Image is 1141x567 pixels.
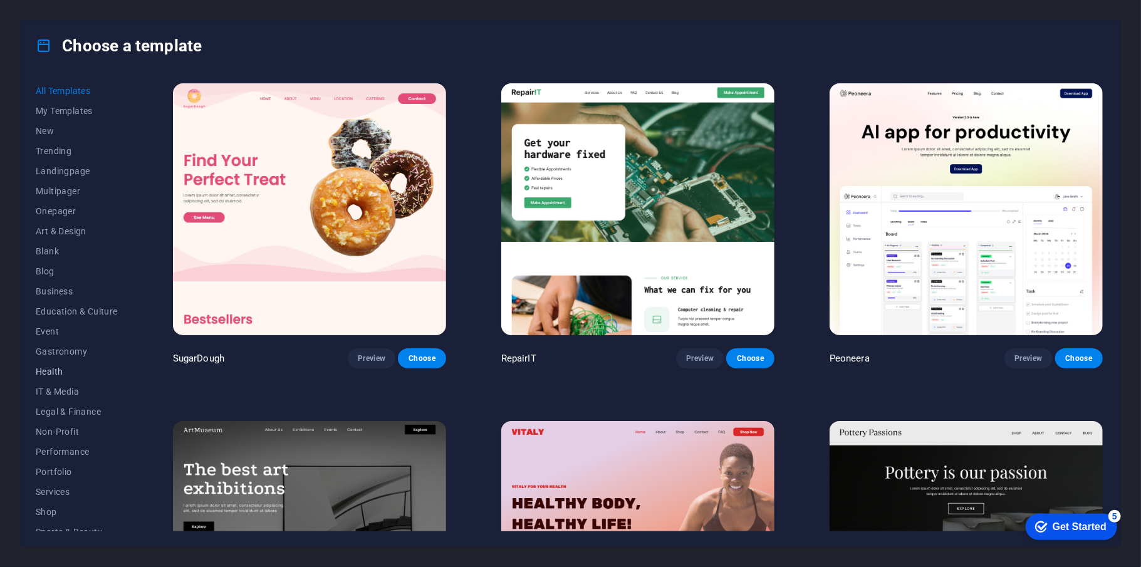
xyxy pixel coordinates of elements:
[36,181,118,201] button: Multipager
[36,407,118,417] span: Legal & Finance
[36,341,118,362] button: Gastronomy
[1014,353,1042,363] span: Preview
[36,447,118,457] span: Performance
[36,241,118,261] button: Blank
[36,186,118,196] span: Multipager
[36,442,118,462] button: Performance
[501,352,536,365] p: RepairIT
[36,427,118,437] span: Non-Profit
[398,348,445,368] button: Choose
[36,266,118,276] span: Blog
[36,387,118,397] span: IT & Media
[348,348,395,368] button: Preview
[686,353,714,363] span: Preview
[36,146,118,156] span: Trending
[173,83,446,335] img: SugarDough
[36,422,118,442] button: Non-Profit
[36,161,118,181] button: Landingpage
[36,246,118,256] span: Blank
[36,326,118,336] span: Event
[36,126,118,136] span: New
[36,522,118,542] button: Sports & Beauty
[36,467,118,477] span: Portfolio
[36,502,118,522] button: Shop
[726,348,774,368] button: Choose
[36,507,118,517] span: Shop
[36,141,118,161] button: Trending
[36,346,118,356] span: Gastronomy
[36,527,118,537] span: Sports & Beauty
[37,14,91,25] div: Get Started
[36,462,118,482] button: Portfolio
[36,206,118,216] span: Onepager
[36,81,118,101] button: All Templates
[36,221,118,241] button: Art & Design
[36,201,118,221] button: Onepager
[36,106,118,116] span: My Templates
[1055,348,1103,368] button: Choose
[36,482,118,502] button: Services
[36,286,118,296] span: Business
[36,367,118,377] span: Health
[10,6,102,33] div: Get Started 5 items remaining, 0% complete
[1065,353,1093,363] span: Choose
[36,86,118,96] span: All Templates
[36,306,118,316] span: Education & Culture
[676,348,724,368] button: Preview
[36,402,118,422] button: Legal & Finance
[36,166,118,176] span: Landingpage
[93,3,105,15] div: 5
[736,353,764,363] span: Choose
[408,353,435,363] span: Choose
[1004,348,1052,368] button: Preview
[36,362,118,382] button: Health
[36,226,118,236] span: Art & Design
[36,261,118,281] button: Blog
[36,121,118,141] button: New
[501,83,774,335] img: RepairIT
[36,382,118,402] button: IT & Media
[830,83,1103,335] img: Peoneera
[36,281,118,301] button: Business
[358,353,385,363] span: Preview
[830,352,870,365] p: Peoneera
[36,301,118,321] button: Education & Culture
[36,36,202,56] h4: Choose a template
[36,321,118,341] button: Event
[173,352,224,365] p: SugarDough
[36,101,118,121] button: My Templates
[36,487,118,497] span: Services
